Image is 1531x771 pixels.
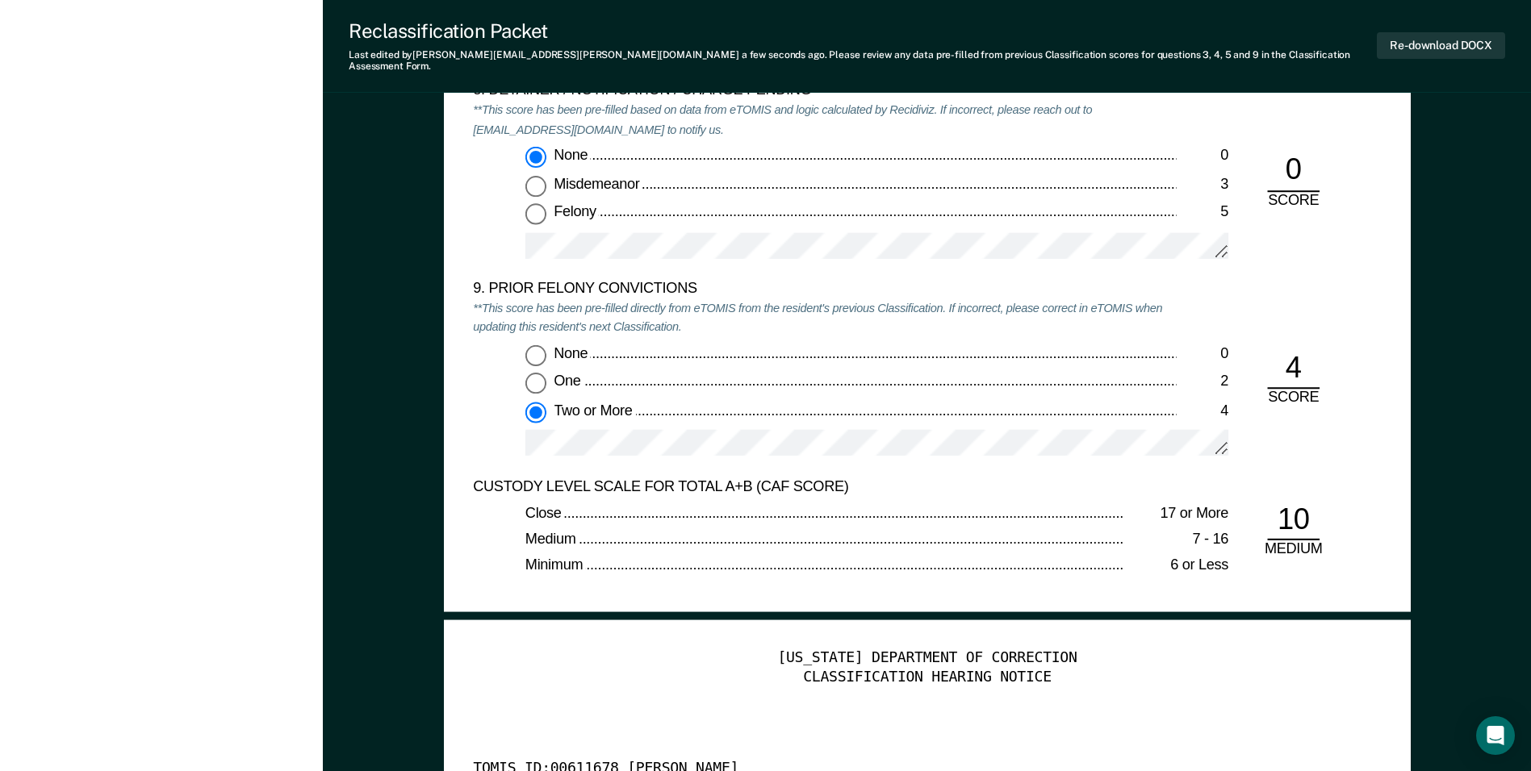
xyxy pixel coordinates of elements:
div: 4 [1267,349,1320,389]
div: 0 [1267,152,1320,191]
div: 17 or More [1124,504,1228,523]
em: **This score has been pre-filled directly from eTOMIS from the resident's previous Classification... [473,301,1162,335]
div: SCORE [1254,191,1332,210]
span: Medium [525,530,579,546]
div: SCORE [1254,389,1332,408]
input: Felony5 [525,203,546,224]
div: Open Intercom Messenger [1476,716,1515,755]
div: 6 or Less [1124,556,1228,576]
div: Reclassification Packet [349,19,1377,43]
span: Misdemeanor [554,175,642,191]
div: 5 [1176,203,1228,223]
span: One [554,373,584,389]
div: 7 - 16 [1124,530,1228,549]
div: 4 [1176,401,1228,420]
span: a few seconds ago [742,49,825,60]
div: 3 [1176,175,1228,194]
span: Felony [554,203,599,219]
button: Re-download DOCX [1377,32,1505,59]
span: Minimum [525,556,586,573]
div: 9. PRIOR FELONY CONVICTIONS [473,280,1176,299]
input: One2 [525,373,546,394]
span: None [554,344,591,360]
div: 10 [1267,501,1320,540]
div: [US_STATE] DEPARTMENT OF CORRECTION [473,649,1381,669]
em: **This score has been pre-filled based on data from eTOMIS and logic calculated by Recidiviz. If ... [473,102,1092,136]
input: Misdemeanor3 [525,175,546,196]
span: Close [525,504,564,520]
input: Two or More4 [525,401,546,422]
span: Two or More [554,401,635,417]
input: None0 [525,147,546,168]
div: Last edited by [PERSON_NAME][EMAIL_ADDRESS][PERSON_NAME][DOMAIN_NAME] . Please review any data pr... [349,49,1377,73]
div: CUSTODY LEVEL SCALE FOR TOTAL A+B (CAF SCORE) [473,477,1176,497]
div: MEDIUM [1254,540,1332,560]
div: 2 [1176,373,1228,392]
div: 0 [1176,147,1228,166]
input: None0 [525,344,546,365]
span: None [554,147,591,163]
div: 0 [1176,344,1228,364]
div: CLASSIFICATION HEARING NOTICE [473,669,1381,688]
